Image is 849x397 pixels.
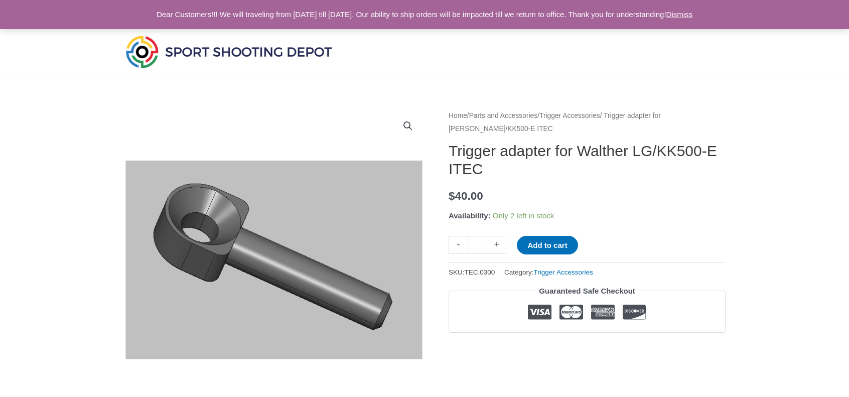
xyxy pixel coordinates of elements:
h1: Trigger adapter for Walther LG/KK500-E ITEC [449,142,726,178]
span: Availability: [449,211,491,220]
span: Category: [504,266,593,279]
span: $ [449,190,455,202]
nav: Breadcrumb [449,109,726,135]
span: SKU: [449,266,495,279]
img: Sport Shooting Depot [123,33,334,70]
a: Home [449,112,467,119]
legend: Guaranteed Safe Checkout [535,284,639,298]
a: View full-screen image gallery [399,117,417,135]
a: Trigger Accessories [539,112,600,119]
a: Dismiss [666,10,693,19]
a: + [487,236,506,253]
a: - [449,236,468,253]
input: Product quantity [468,236,487,253]
span: Only 2 left in stock [493,211,554,220]
span: TEC.0300 [465,269,495,276]
bdi: 40.00 [449,190,483,202]
button: Add to cart [517,236,578,254]
a: Parts and Accessories [469,112,538,119]
a: Trigger Accessories [534,269,593,276]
